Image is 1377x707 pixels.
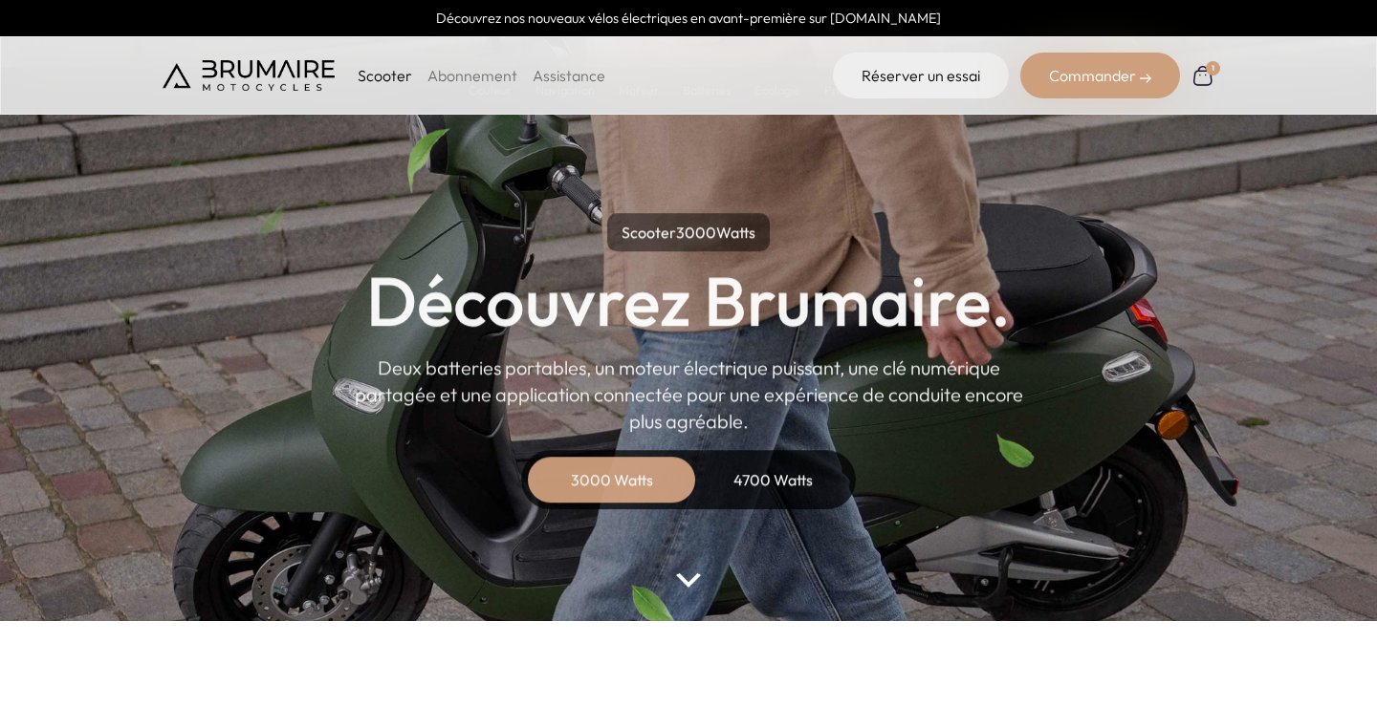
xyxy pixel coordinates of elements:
span: 3000 [676,223,716,242]
img: right-arrow-2.png [1140,73,1151,84]
div: 3000 Watts [535,457,688,503]
a: Assistance [533,66,605,85]
p: Deux batteries portables, un moteur électrique puissant, une clé numérique partagée et une applic... [354,354,1023,435]
h1: Découvrez Brumaire. [366,267,1011,335]
div: Commander [1020,53,1180,98]
a: 1 [1191,64,1214,87]
a: Réserver un essai [833,53,1009,98]
p: Scooter [358,64,412,87]
p: Scooter Watts [607,213,770,251]
img: Brumaire Motocycles [163,60,335,91]
div: 1 [1206,61,1220,75]
img: arrow-bottom.png [676,573,701,588]
img: Panier [1191,64,1214,87]
a: Abonnement [427,66,517,85]
div: 4700 Watts [696,457,849,503]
